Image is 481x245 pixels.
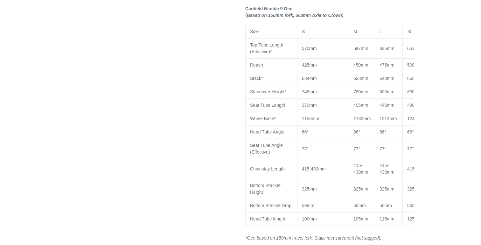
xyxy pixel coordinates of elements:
td: L [375,25,403,39]
span: Reach [250,62,263,68]
span: 1183mm [353,116,371,121]
span: 490mm [407,103,422,108]
b: Canfield Nimble 9 Geo ( [245,6,293,18]
span: 125mm [407,216,422,221]
span: Bottom Bracket Drop [250,203,291,208]
span: 745mm [302,89,317,94]
span: 77° [380,146,386,151]
span: 1212mm [380,116,397,121]
span: 77° [302,146,309,151]
span: 415-430mm [380,163,394,175]
span: 475mm [380,62,394,68]
span: 634mm [302,76,317,81]
span: 100mm [302,216,317,221]
span: 652mm [407,46,422,51]
span: 415-430mm [353,163,368,175]
span: 50mm [380,203,392,208]
span: 66° [380,129,386,134]
td: Bottom Bracket Height [246,179,297,199]
span: 656mm [407,76,422,81]
td: Size [246,25,297,39]
span: 638mm [353,76,368,81]
span: 500mm [407,62,422,68]
span: Seat Tube Angle (Effective) [250,143,283,155]
span: 425mm [302,62,317,68]
span: 780mm [353,89,368,94]
span: Standover Height* [250,89,286,94]
td: S [297,25,349,39]
span: 325mm [407,186,422,191]
span: 415-430mm [302,166,326,171]
span: 105mm [353,216,368,221]
span: 115mm [380,216,394,221]
span: Wheel Base* [250,116,276,121]
span: 77° [407,146,414,151]
span: 405mm [353,103,368,108]
i: *Geo based on 150mm travel fork. Static measurement (not sagged). [245,235,381,241]
td: XL [403,25,444,39]
span: Top Tube Length (Effective)* [250,42,283,54]
span: 450mm [353,62,368,68]
span: 625mm [380,46,394,51]
span: 597mm [353,46,368,51]
span: Head Tube Angle [250,129,284,134]
span: Chainstay Length [250,166,285,171]
span: Stack* [250,76,263,81]
span: 50mm [353,203,366,208]
td: M [349,25,375,39]
span: 1241mm [407,116,424,121]
span: 325mm [302,186,317,191]
span: 325mm [353,186,368,191]
span: 415-430mm [407,166,431,171]
span: 325mm [380,186,394,191]
span: 66° [302,129,309,134]
span: 570mm [302,46,317,51]
span: Seat Tube Length [250,103,285,108]
span: 50mm [302,203,314,208]
span: 830mm [407,89,422,94]
span: Head Tube length [250,216,285,221]
i: Based on 150mm fork, 563mm Axle to Crown) [247,13,344,18]
span: 370mm [302,103,317,108]
span: 66° [353,129,360,134]
span: 800mm [380,89,394,94]
span: 50mm [407,203,420,208]
span: 66° [407,129,414,134]
span: 77° [353,146,360,151]
span: 1156mm [302,116,319,121]
span: 445mm [380,103,394,108]
span: 648mm [380,76,394,81]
